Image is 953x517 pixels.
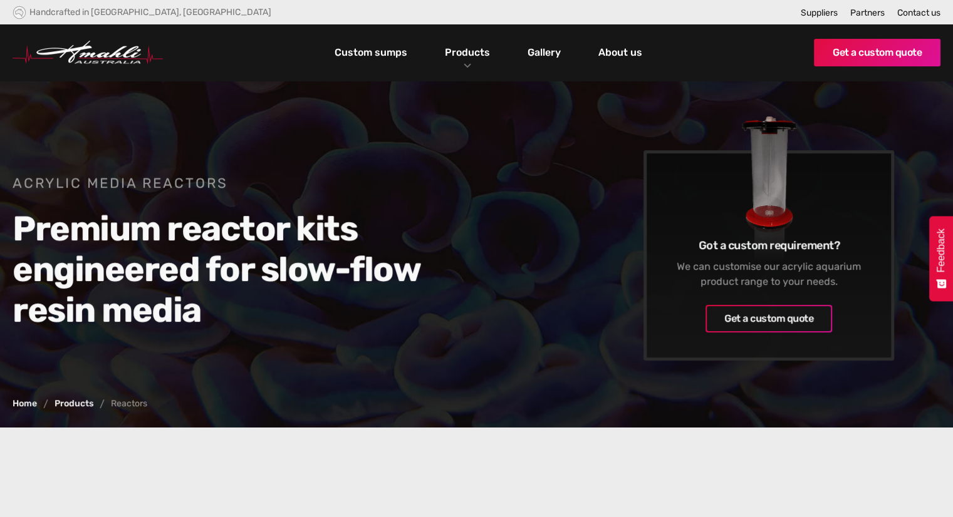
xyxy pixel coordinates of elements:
a: Custom sumps [331,42,410,63]
a: Contact us [897,8,940,18]
span: Feedback [935,228,947,272]
a: home [13,41,163,64]
button: Feedback - Show survey [929,216,953,301]
div: Get a custom quote [724,311,813,326]
h2: Premium reactor kits engineered for slow-flow resin media [13,208,495,330]
div: We can customise our acrylic aquarium product range to your needs. [665,259,872,289]
a: Partners [850,8,885,18]
div: Products [435,24,499,81]
a: Gallery [524,42,564,63]
img: Reactors [665,91,872,275]
a: Suppliers [801,8,838,18]
h6: Got a custom requirement? [665,238,872,253]
a: Products [55,399,93,408]
a: Get a custom quote [814,39,940,66]
a: Get a custom quote [706,305,832,332]
h1: Acrylic Media Reactors [13,174,495,193]
a: About us [595,42,645,63]
div: Handcrafted in [GEOGRAPHIC_DATA], [GEOGRAPHIC_DATA] [29,7,271,18]
div: Reactors [111,399,147,408]
a: Products [442,43,493,61]
img: Hmahli Australia Logo [13,41,163,64]
a: Home [13,399,37,408]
